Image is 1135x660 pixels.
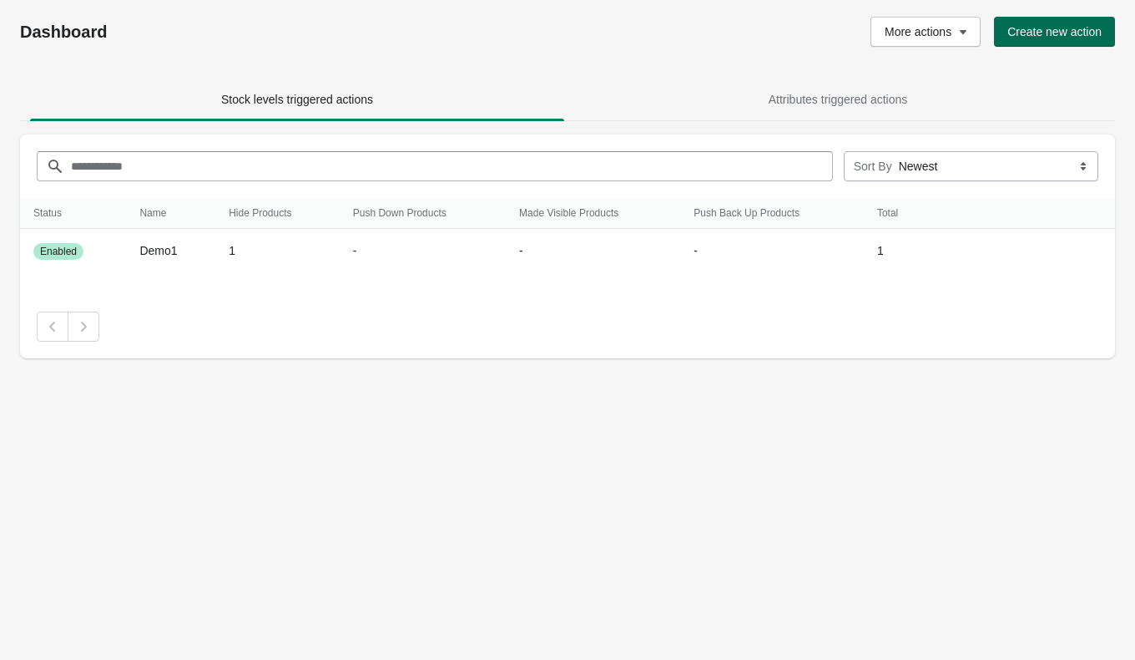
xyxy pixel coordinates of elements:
[1007,25,1102,38] span: Create new action
[221,93,373,106] span: Stock levels triggered actions
[994,17,1115,47] button: Create new action
[37,312,1098,342] nav: Pagination
[885,25,951,38] span: More actions
[126,198,215,229] th: Name
[870,17,981,47] button: More actions
[680,229,864,273] td: -
[680,198,864,229] th: Push Back Up Products
[340,198,506,229] th: Push Down Products
[215,229,340,273] td: 1
[864,198,930,229] th: Total
[506,229,680,273] td: -
[139,244,177,257] span: Demo1
[215,198,340,229] th: Hide Products
[506,198,680,229] th: Made Visible Products
[769,93,908,106] span: Attributes triggered actions
[20,198,126,229] th: Status
[340,229,506,273] td: -
[864,229,930,273] td: 1
[40,245,77,258] span: Enabled
[20,22,482,42] h1: Dashboard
